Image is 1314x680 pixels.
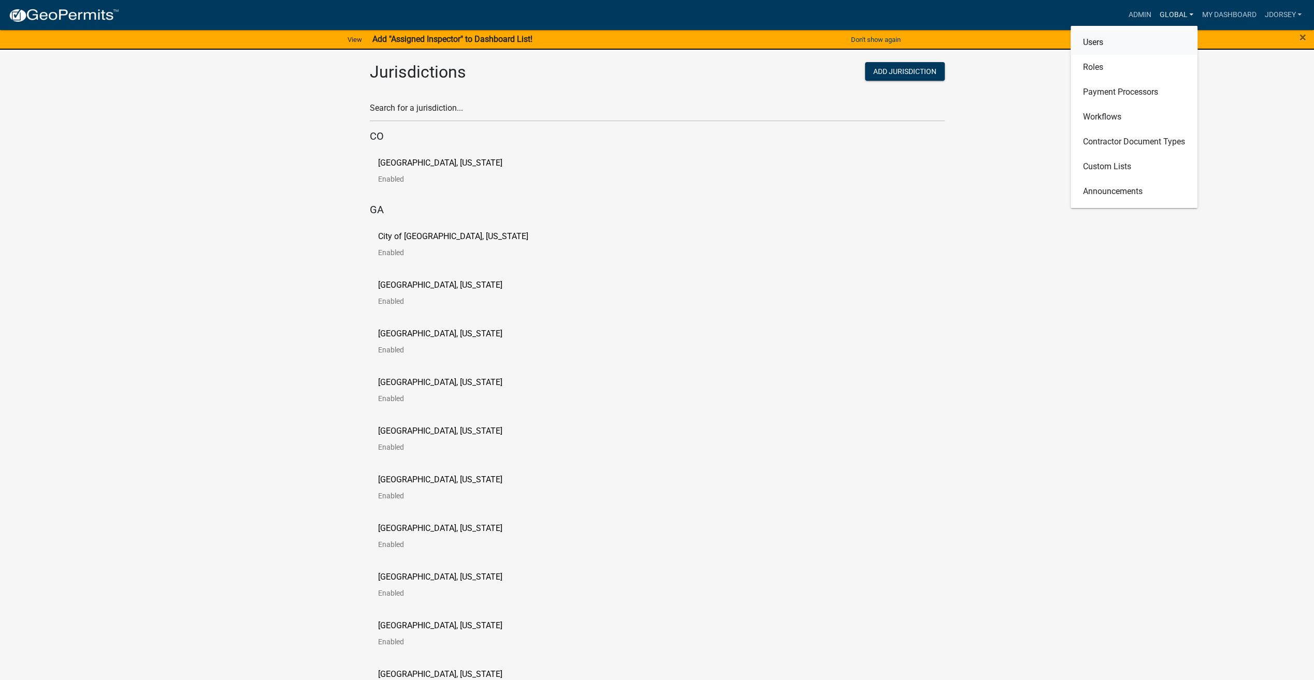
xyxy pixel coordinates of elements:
[378,573,519,605] a: [GEOGRAPHIC_DATA], [US_STATE]Enabled
[1071,154,1197,179] a: Custom Lists
[370,130,945,142] h5: CO
[378,175,519,183] p: Enabled
[378,330,519,362] a: [GEOGRAPHIC_DATA], [US_STATE]Enabled
[1197,5,1260,25] a: My Dashboard
[378,232,528,241] p: City of [GEOGRAPHIC_DATA], [US_STATE]
[378,159,519,191] a: [GEOGRAPHIC_DATA], [US_STATE]Enabled
[378,670,502,678] p: [GEOGRAPHIC_DATA], [US_STATE]
[378,638,519,645] p: Enabled
[378,622,519,654] a: [GEOGRAPHIC_DATA], [US_STATE]Enabled
[378,476,502,484] p: [GEOGRAPHIC_DATA], [US_STATE]
[1071,179,1197,204] a: Announcements
[1071,129,1197,154] a: Contractor Document Types
[1156,5,1198,25] a: Global
[378,249,545,256] p: Enabled
[378,444,519,451] p: Enabled
[847,31,905,48] button: Don't show again
[378,159,502,167] p: [GEOGRAPHIC_DATA], [US_STATE]
[378,395,519,402] p: Enabled
[378,330,502,338] p: [GEOGRAPHIC_DATA], [US_STATE]
[378,524,519,556] a: [GEOGRAPHIC_DATA], [US_STATE]Enabled
[1071,105,1197,129] a: Workflows
[378,281,502,289] p: [GEOGRAPHIC_DATA], [US_STATE]
[378,378,519,410] a: [GEOGRAPHIC_DATA], [US_STATE]Enabled
[378,378,502,387] p: [GEOGRAPHIC_DATA], [US_STATE]
[378,427,502,435] p: [GEOGRAPHIC_DATA], [US_STATE]
[372,34,532,44] strong: Add "Assigned Inspector" to Dashboard List!
[1071,30,1197,55] a: Users
[378,524,502,533] p: [GEOGRAPHIC_DATA], [US_STATE]
[378,346,519,353] p: Enabled
[1260,5,1306,25] a: jdorsey
[1071,26,1197,208] div: Global
[378,622,502,630] p: [GEOGRAPHIC_DATA], [US_STATE]
[1124,5,1156,25] a: Admin
[865,62,945,81] button: Add Jurisdiction
[378,492,519,499] p: Enabled
[343,31,366,48] a: View
[370,62,649,82] h2: Jurisdictions
[378,232,545,264] a: City of [GEOGRAPHIC_DATA], [US_STATE]Enabled
[1071,55,1197,80] a: Roles
[378,541,519,548] p: Enabled
[378,476,519,508] a: [GEOGRAPHIC_DATA], [US_STATE]Enabled
[378,427,519,459] a: [GEOGRAPHIC_DATA], [US_STATE]Enabled
[378,573,502,581] p: [GEOGRAPHIC_DATA], [US_STATE]
[378,589,519,597] p: Enabled
[1071,80,1197,105] a: Payment Processors
[1299,31,1306,43] button: Close
[378,281,519,313] a: [GEOGRAPHIC_DATA], [US_STATE]Enabled
[1299,30,1306,45] span: ×
[378,298,519,305] p: Enabled
[370,203,945,216] h5: GA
